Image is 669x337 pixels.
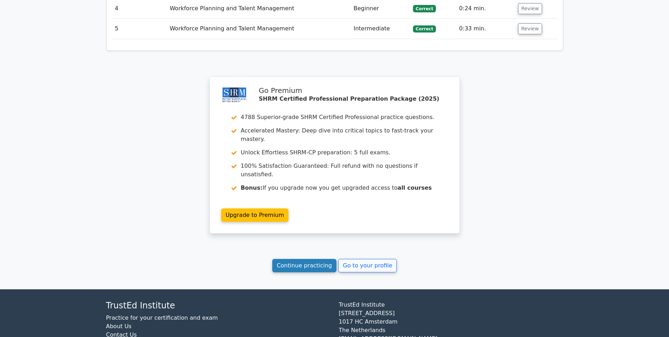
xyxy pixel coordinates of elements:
button: Review [518,23,542,34]
a: Continue practicing [272,259,337,272]
h4: TrustEd Institute [106,301,330,311]
span: Correct [413,5,436,12]
span: Correct [413,25,436,32]
button: Review [518,3,542,14]
a: About Us [106,323,132,330]
td: 5 [112,19,167,39]
td: 0:33 min. [456,19,515,39]
td: Intermediate [351,19,410,39]
td: Workforce Planning and Talent Management [167,19,351,39]
a: Go to your profile [338,259,397,272]
a: Practice for your certification and exam [106,314,218,321]
a: Upgrade to Premium [221,208,289,222]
